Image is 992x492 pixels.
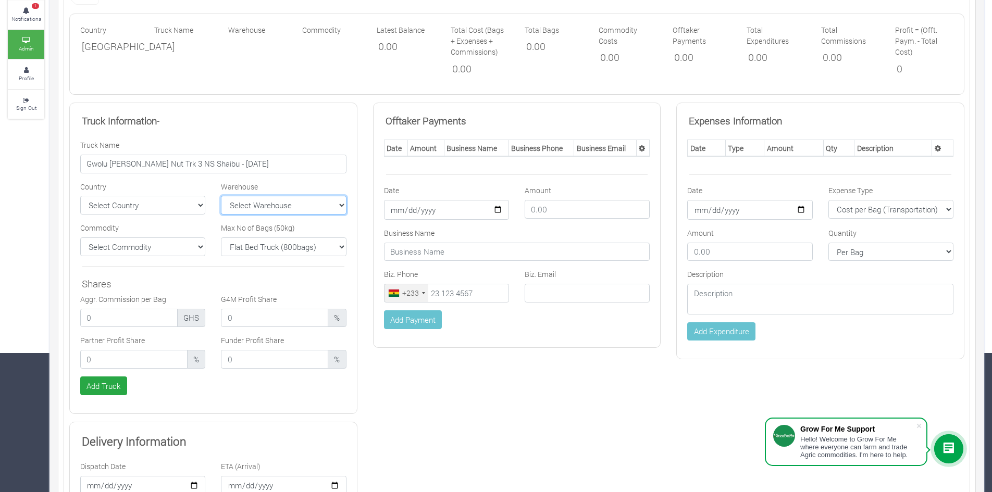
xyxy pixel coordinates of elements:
[747,24,805,46] label: Total Expenditures
[451,24,509,58] label: Total Cost (Bags + Expenses + Commissions)
[384,185,399,196] label: Date
[384,228,435,238] label: Business Name
[525,269,556,280] label: Biz. Email
[452,63,507,75] h5: 0.00
[302,24,341,35] label: Commodity
[854,140,932,157] th: Description
[897,63,952,75] h5: 0
[16,104,36,111] small: Sign Out
[688,140,726,157] th: Date
[221,222,295,233] label: Max No of Bags (50kg)
[80,461,126,472] label: Dispatch Date
[221,350,328,369] input: 0
[673,24,731,46] label: Offtaker Payments
[80,140,119,150] label: Truck Name
[221,181,258,192] label: Warehouse
[384,140,407,157] th: Date
[689,114,782,127] b: Expenses Information
[187,350,206,369] span: %
[8,90,44,119] a: Sign Out
[895,24,953,58] label: Profit = (Offt. Paym. - Total Cost)
[828,228,857,238] label: Quantity
[687,200,812,220] input: Date
[384,200,509,220] input: Date
[80,376,127,395] button: Add Truck
[328,350,346,369] span: %
[82,115,345,127] h5: -
[177,309,206,327] span: GHS
[80,350,188,369] input: 0
[674,52,729,64] h5: 0.00
[378,41,433,53] h5: 0.00
[32,3,39,9] span: 1
[821,24,879,46] label: Total Commissions
[8,30,44,59] a: Admin
[328,309,346,327] span: %
[80,24,106,35] label: Country
[599,24,657,46] label: Commodity Costs
[687,322,755,341] button: Add Expenditure
[384,269,418,280] label: Biz. Phone
[444,140,508,157] th: Business Name
[80,181,106,192] label: Country
[82,41,137,53] h5: [GEOGRAPHIC_DATA]
[725,140,764,157] th: Type
[407,140,444,157] th: Amount
[828,185,873,196] label: Expense Type
[377,24,425,35] label: Latest Balance
[221,294,277,305] label: G4M Profit Share
[525,185,551,196] label: Amount
[221,461,261,472] label: ETA (Arrival)
[525,200,650,219] input: 0.00
[221,309,328,327] input: 0
[80,309,178,327] input: 0
[80,294,166,305] label: Aggr. Commission per Bag
[600,52,655,64] h5: 0.00
[800,425,916,433] div: Grow For Me Support
[687,269,724,280] label: Description
[764,140,823,157] th: Amount
[748,52,803,64] h5: 0.00
[823,140,854,157] th: Qty
[80,155,346,173] input: Enter Truck Name
[687,185,702,196] label: Date
[402,287,419,298] div: +233
[228,24,265,35] label: Warehouse
[82,114,157,127] b: Truck Information
[11,15,41,22] small: Notifications
[384,243,650,261] input: Business Name
[19,74,34,82] small: Profile
[80,335,145,346] label: Partner Profit Share
[8,60,44,89] a: Profile
[82,278,345,290] h5: Shares
[8,1,44,29] a: 1 Notifications
[525,24,559,35] label: Total Bags
[221,335,284,346] label: Funder Profit Share
[386,114,466,127] b: Offtaker Payments
[154,24,193,35] label: Truck Name
[82,433,187,449] b: Delivery Information
[385,284,428,302] div: Ghana (Gaana): +233
[384,284,509,302] input: 23 123 4567
[526,41,581,53] h5: 0.00
[574,140,637,157] th: Business Email
[509,140,574,157] th: Business Phone
[19,45,34,52] small: Admin
[687,228,714,238] label: Amount
[800,435,916,459] div: Hello! Welcome to Grow For Me where everyone can farm and trade Agric commodities. I'm here to help.
[80,222,119,233] label: Commodity
[687,243,812,261] input: 0.00
[384,310,442,329] button: Add Payment
[823,52,878,64] h5: 0.00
